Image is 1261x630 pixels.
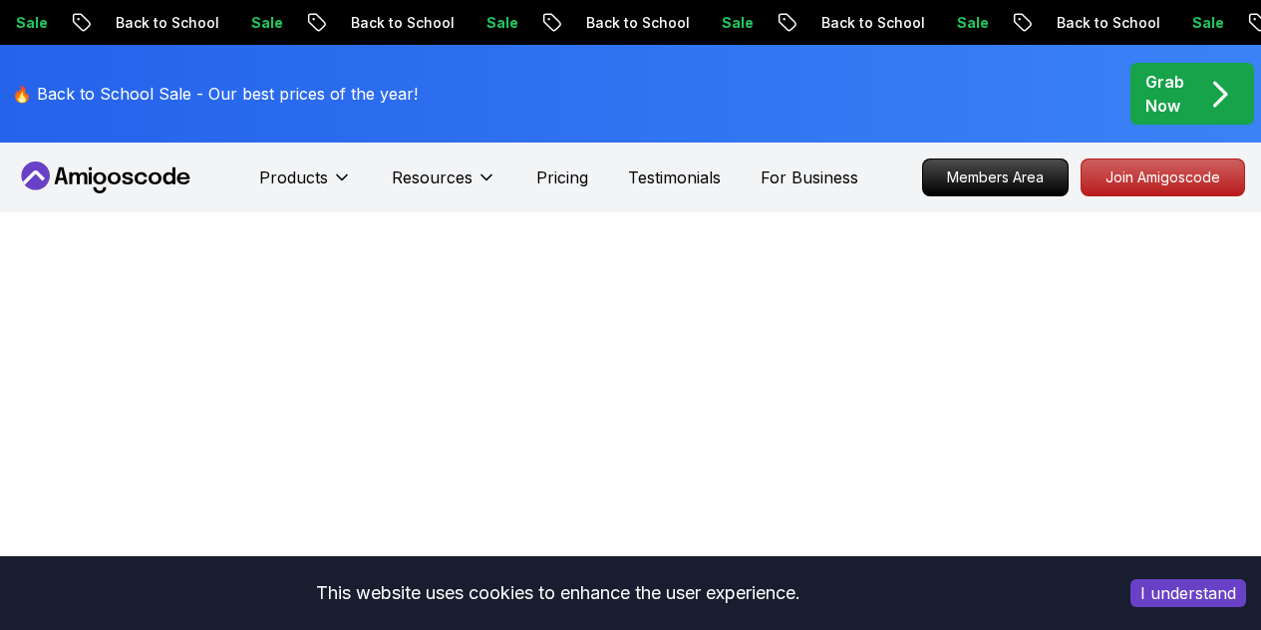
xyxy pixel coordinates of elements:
a: Testimonials [628,168,721,186]
p: Sale [1170,13,1234,33]
a: Join Amigoscode [1081,158,1245,196]
a: Pricing [536,168,588,186]
p: Back to School [329,13,465,33]
button: Accept cookies [1130,579,1246,607]
p: Back to School [564,13,700,33]
button: Products [259,167,352,203]
button: Resources [392,167,496,203]
p: Back to School [94,13,229,33]
a: Members Area [922,158,1069,196]
p: Sale [229,13,293,33]
p: Sale [465,13,528,33]
p: 🔥 Back to School Sale - Our best prices of the year! [12,82,418,106]
div: This website uses cookies to enhance the user experience. [15,571,1101,615]
p: Back to School [1035,13,1170,33]
p: Products [259,168,328,186]
p: Members Area [923,159,1068,195]
p: Join Amigoscode [1082,159,1244,195]
p: Grab Now [1145,70,1184,118]
a: For Business [761,168,858,186]
p: Sale [935,13,999,33]
p: Resources [392,168,473,186]
p: Back to School [799,13,935,33]
p: Sale [700,13,764,33]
